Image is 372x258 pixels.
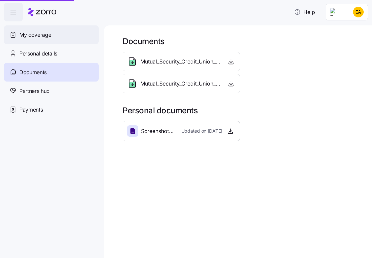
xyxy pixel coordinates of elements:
button: Help [289,5,320,19]
span: My coverage [19,31,51,39]
span: Help [294,8,315,16]
span: Partners hub [19,87,50,95]
h1: Personal documents [123,105,363,116]
span: Updated on [DATE] [181,128,222,134]
span: Payments [19,106,43,114]
span: Mutual_Security_Credit_Union_-_Notice_-_2025.pdf [140,80,221,88]
img: Employer logo [330,8,343,16]
span: Mutual_Security_Credit_Union_-_Allowance_Model_-_2025.pdf [140,57,221,66]
span: Screenshot_2025-05-30_103802.png [141,127,176,135]
a: Documents [4,63,99,82]
h1: Documents [123,36,363,46]
a: Personal details [4,44,99,63]
a: My coverage [4,25,99,44]
a: Payments [4,100,99,119]
a: Partners hub [4,82,99,100]
img: 84706e4230e0faaa2f0f2eeef04bb8da [353,7,364,17]
span: Personal details [19,49,57,58]
span: Documents [19,68,47,77]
